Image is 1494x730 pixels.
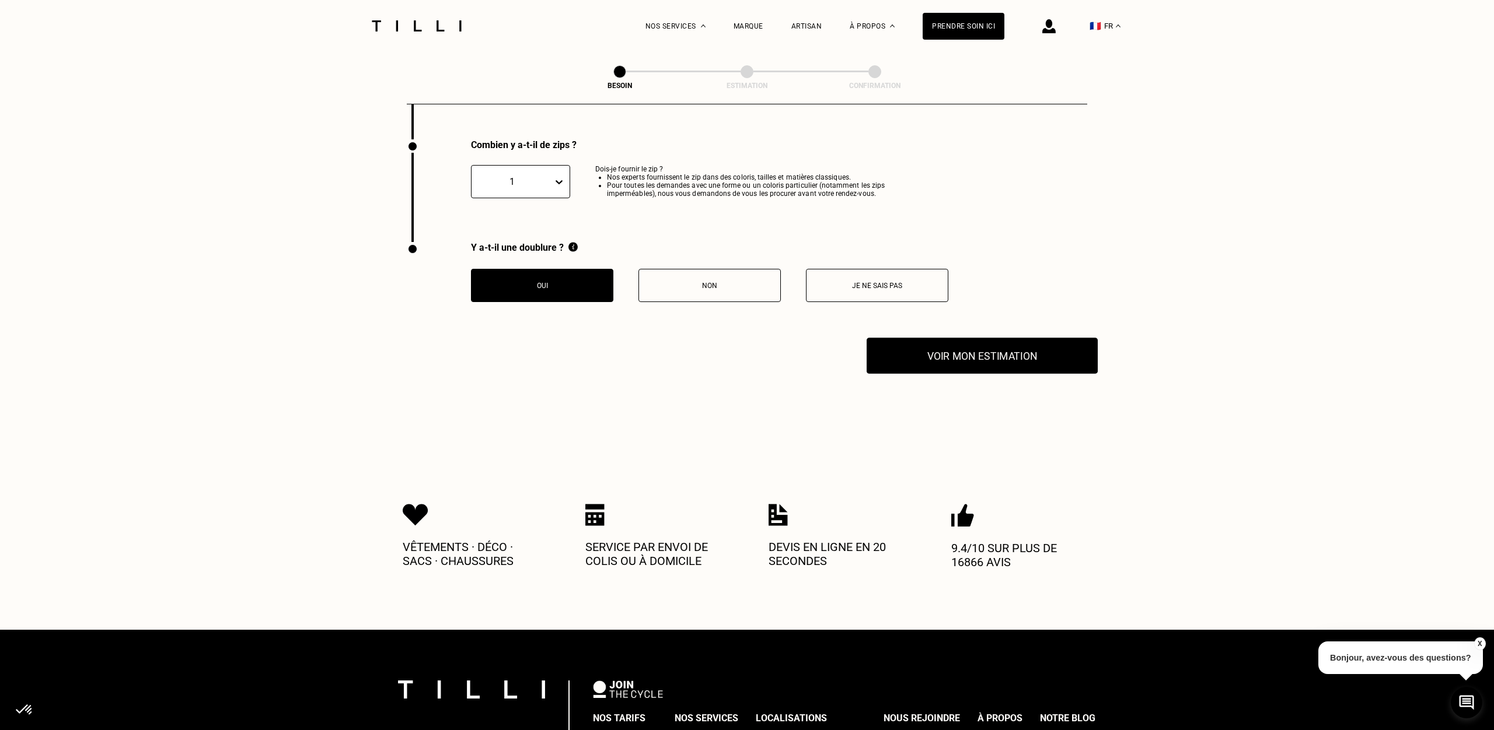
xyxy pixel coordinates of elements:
[398,680,545,699] img: logo Tilli
[806,269,948,302] button: Je ne sais pas
[884,710,960,727] div: Nous rejoindre
[477,176,547,187] div: 1
[1042,19,1056,33] img: icône connexion
[1090,20,1101,31] span: 🇫🇷
[867,338,1098,374] button: Voir mon estimation
[769,504,788,526] img: Icon
[593,710,645,727] div: Nos tarifs
[1318,641,1483,674] p: Bonjour, avez-vous des questions?
[923,13,1004,40] a: Prendre soin ici
[689,82,805,90] div: Estimation
[585,540,725,568] p: Service par envoi de colis ou à domicile
[638,269,781,302] button: Non
[1474,637,1485,650] button: X
[890,24,895,27] img: Menu déroulant à propos
[951,541,1091,569] p: 9.4/10 sur plus de 16866 avis
[816,82,933,90] div: Confirmation
[675,710,738,727] div: Nos services
[607,173,925,181] li: Nos experts fournissent le zip dans des coloris, tailles et matières classiques.
[734,22,763,30] a: Marque
[477,282,607,290] p: Oui
[593,680,663,698] img: logo Join The Cycle
[1116,24,1120,27] img: menu déroulant
[561,82,678,90] div: Besoin
[978,710,1022,727] div: À propos
[471,269,613,302] button: Oui
[645,282,774,290] p: Non
[607,181,925,198] li: Pour toutes les demandes avec une forme ou un coloris particulier (notamment les zips imperméable...
[471,139,925,150] div: Combien y a-t-il de zips ?
[595,165,925,205] p: Dois-je fournir le zip ?
[812,282,942,290] p: Je ne sais pas
[471,242,948,254] div: Y a-t-il une doublure ?
[585,504,605,526] img: Icon
[769,540,909,568] p: Devis en ligne en 20 secondes
[951,504,974,527] img: Icon
[368,20,466,31] img: Logo du service de couturière Tilli
[403,504,428,526] img: Icon
[1040,710,1095,727] div: Notre blog
[403,540,543,568] p: Vêtements · Déco · Sacs · Chaussures
[701,24,706,27] img: Menu déroulant
[568,242,578,252] img: Information
[791,22,822,30] a: Artisan
[756,710,827,727] div: Localisations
